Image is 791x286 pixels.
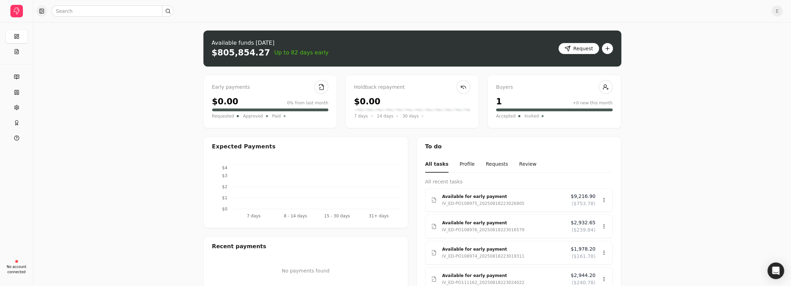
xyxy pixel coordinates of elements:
[51,6,174,17] input: Search
[354,84,470,91] div: Holdback repayment
[212,95,238,108] div: $0.00
[767,262,784,279] div: Open Intercom Messenger
[558,43,599,54] button: Request
[442,246,565,253] div: Available for early payment
[247,214,261,218] tspan: 7 days
[572,226,596,234] span: ($239.84)
[212,47,270,58] div: $805,854.27
[442,226,524,233] div: IV_ED-PO108976_20250818223016579
[496,95,502,108] div: 1
[222,173,227,178] tspan: $3
[496,113,515,120] span: Accepted
[274,49,329,57] span: Up to 82 days early
[442,279,524,286] div: IV_ED-PO111162_20250818223024022
[772,6,783,17] button: E
[284,214,307,218] tspan: 8 - 14 days
[425,156,448,173] button: All tasks
[204,237,408,256] div: Recent payments
[571,272,595,279] span: $2,944.20
[524,113,539,120] span: Invited
[212,142,276,151] div: Expected Payments
[3,264,30,275] div: No account connected
[222,207,227,211] tspan: $0
[354,113,368,120] span: 7 days
[519,156,537,173] button: Review
[442,193,565,200] div: Available for early payment
[212,267,399,275] p: No payments found
[425,178,613,185] div: All recent tasks
[496,84,612,91] div: Buyers
[571,245,595,253] span: $1,978.20
[369,214,388,218] tspan: 31+ days
[212,113,234,120] span: Requested
[287,100,328,106] div: 0% from last month
[442,219,565,226] div: Available for early payment
[3,257,30,278] a: No account connected
[442,253,524,260] div: IV_ED-PO108974_20250818223019311
[222,184,227,189] tspan: $2
[272,113,281,120] span: Paid
[354,95,380,108] div: $0.00
[222,165,227,170] tspan: $4
[442,200,524,207] div: IV_ED-PO108975_20250818223026805
[571,193,595,200] span: $9,216.90
[212,84,328,91] div: Early payments
[243,113,263,120] span: Approved
[222,196,227,200] tspan: $1
[212,39,329,47] div: Available funds [DATE]
[573,100,613,106] div: +0 new this month
[572,200,596,207] span: ($753.78)
[417,137,621,156] div: To do
[571,219,595,226] span: $2,932.65
[377,113,393,120] span: 14 days
[324,214,350,218] tspan: 15 - 30 days
[442,272,565,279] div: Available for early payment
[486,156,508,173] button: Requests
[402,113,419,120] span: 30 days
[460,156,475,173] button: Profile
[572,253,596,260] span: ($161.78)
